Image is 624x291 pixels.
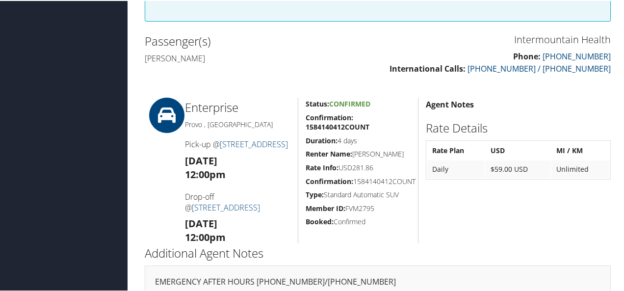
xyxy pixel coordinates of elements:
strong: Confirmation: [306,176,353,185]
th: USD [486,141,550,159]
strong: [DATE] [185,153,217,166]
h5: 1584140412COUNT [306,176,411,185]
strong: International Calls: [390,62,466,73]
h5: 4 days [306,135,411,145]
td: $59.00 USD [486,159,550,177]
strong: Status: [306,98,329,107]
strong: Phone: [513,50,541,61]
strong: 12:00pm [185,167,226,180]
h5: Provo , [GEOGRAPHIC_DATA] [185,119,290,129]
h5: Standard Automatic SUV [306,189,411,199]
strong: Booked: [306,216,334,225]
th: MI / KM [551,141,609,159]
h5: Confirmed [306,216,411,226]
h4: Drop-off @ [185,190,290,212]
strong: Duration: [306,135,338,144]
h2: Rate Details [426,119,611,135]
h5: USD281.86 [306,162,411,172]
h2: Enterprise [185,98,290,115]
strong: Type: [306,189,324,198]
strong: Confirmation: 1584140412COUNT [306,112,369,131]
strong: Renter Name: [306,148,352,158]
strong: Rate Info: [306,162,338,171]
td: Daily [427,159,485,177]
td: Unlimited [551,159,609,177]
a: [STREET_ADDRESS] [192,201,260,212]
a: [STREET_ADDRESS] [220,138,288,149]
h5: FVM2795 [306,203,411,212]
strong: Member ID: [306,203,345,212]
h2: Passenger(s) [145,32,370,49]
th: Rate Plan [427,141,485,159]
strong: Agent Notes [426,98,474,109]
h3: Intermountain Health [385,32,611,46]
h4: Pick-up @ [185,138,290,149]
strong: [DATE] [185,216,217,229]
strong: 12:00pm [185,230,226,243]
a: [PHONE_NUMBER] / [PHONE_NUMBER] [468,62,611,73]
span: Confirmed [329,98,370,107]
h2: Additional Agent Notes [145,244,611,261]
h5: [PERSON_NAME] [306,148,411,158]
h4: [PERSON_NAME] [145,52,370,63]
a: [PHONE_NUMBER] [543,50,611,61]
